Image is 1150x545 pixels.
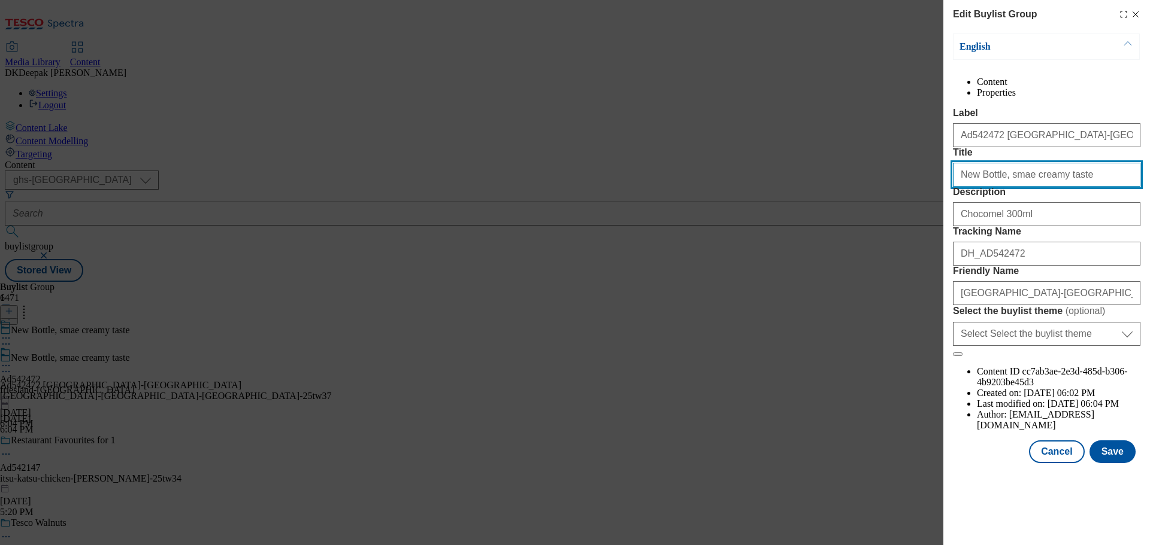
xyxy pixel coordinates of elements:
input: Enter Description [953,202,1140,226]
li: Created on: [977,388,1140,398]
label: Title [953,147,1140,158]
li: Content ID [977,366,1140,388]
span: [EMAIL_ADDRESS][DOMAIN_NAME] [977,409,1094,430]
li: Author: [977,409,1140,431]
button: Save [1090,440,1136,463]
li: Last modified on: [977,398,1140,409]
span: [DATE] 06:02 PM [1024,388,1095,398]
input: Enter Title [953,163,1140,187]
button: Cancel [1029,440,1084,463]
li: Content [977,77,1140,87]
span: [DATE] 06:04 PM [1048,398,1119,409]
li: Properties [977,87,1140,98]
label: Description [953,187,1140,197]
span: ( optional ) [1066,306,1106,316]
label: Label [953,108,1140,118]
input: Enter Tracking Name [953,242,1140,266]
label: Select the buylist theme [953,305,1140,317]
label: Tracking Name [953,226,1140,237]
input: Enter Friendly Name [953,281,1140,305]
label: Friendly Name [953,266,1140,276]
span: cc7ab3ae-2e3d-485d-b306-4b9203be45d3 [977,366,1127,387]
input: Enter Label [953,123,1140,147]
p: English [960,41,1085,53]
h4: Edit Buylist Group [953,7,1037,22]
